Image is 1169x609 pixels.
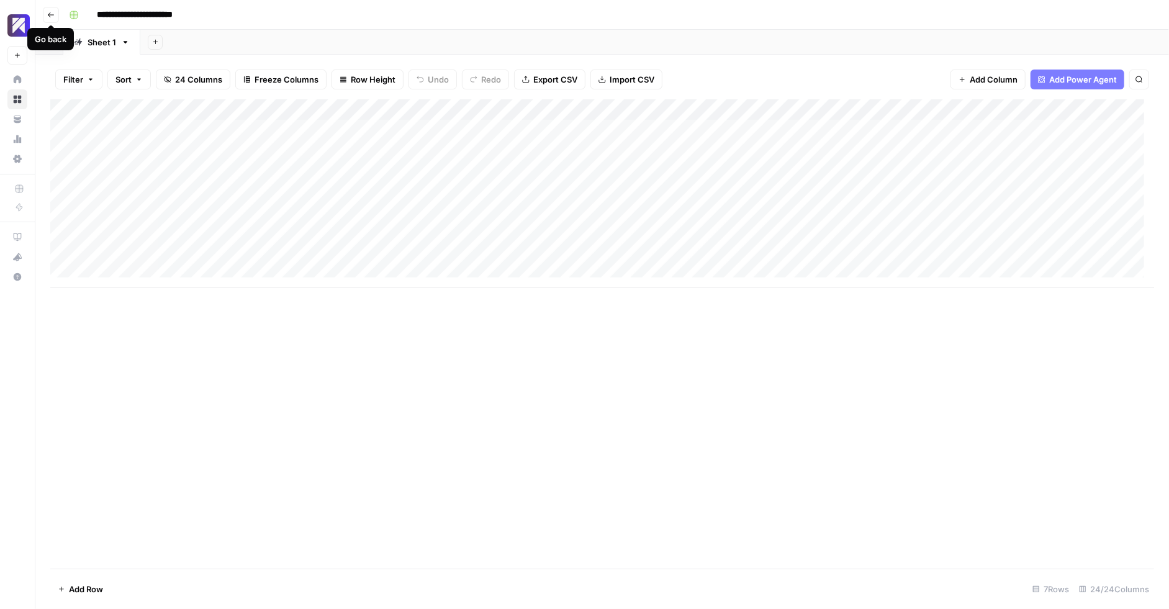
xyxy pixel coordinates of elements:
[332,70,404,89] button: Row Height
[590,70,662,89] button: Import CSV
[1049,73,1117,86] span: Add Power Agent
[970,73,1018,86] span: Add Column
[7,10,27,41] button: Workspace: Overjet - Test
[235,70,327,89] button: Freeze Columns
[7,247,27,267] button: What's new?
[462,70,509,89] button: Redo
[7,70,27,89] a: Home
[35,33,66,45] div: Go back
[481,73,501,86] span: Redo
[7,129,27,149] a: Usage
[408,70,457,89] button: Undo
[7,14,30,37] img: Overjet - Test Logo
[88,36,116,48] div: Sheet 1
[351,73,395,86] span: Row Height
[1031,70,1124,89] button: Add Power Agent
[7,267,27,287] button: Help + Support
[1074,579,1154,599] div: 24/24 Columns
[63,73,83,86] span: Filter
[156,70,230,89] button: 24 Columns
[533,73,577,86] span: Export CSV
[69,583,103,595] span: Add Row
[107,70,151,89] button: Sort
[55,70,102,89] button: Filter
[8,248,27,266] div: What's new?
[514,70,585,89] button: Export CSV
[7,149,27,169] a: Settings
[950,70,1026,89] button: Add Column
[1027,579,1074,599] div: 7 Rows
[428,73,449,86] span: Undo
[7,227,27,247] a: AirOps Academy
[63,30,140,55] a: Sheet 1
[610,73,654,86] span: Import CSV
[255,73,318,86] span: Freeze Columns
[7,89,27,109] a: Browse
[175,73,222,86] span: 24 Columns
[7,109,27,129] a: Your Data
[115,73,132,86] span: Sort
[50,579,111,599] button: Add Row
